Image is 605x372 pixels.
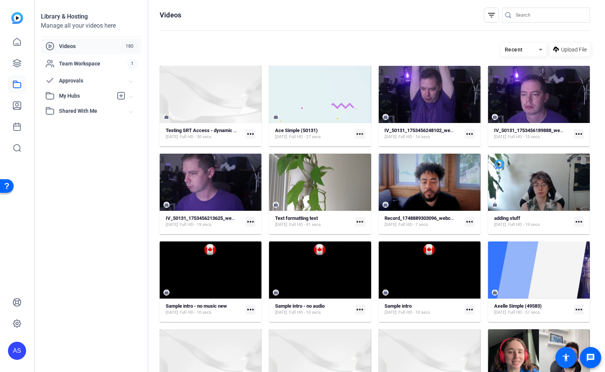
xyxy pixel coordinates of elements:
strong: Text formatting test [275,215,318,221]
img: blue-gradient.svg [11,12,23,24]
div: Manage all your videos here [41,21,142,30]
span: [DATE] [494,222,506,228]
mat-icon: accessibility [561,353,571,362]
mat-icon: more_horiz [246,217,255,227]
mat-icon: more_horiz [465,129,474,139]
input: Search [516,11,584,20]
mat-icon: more_horiz [355,129,365,139]
span: Upload File [561,46,587,54]
div: AS [8,342,26,360]
a: IV_50131_1753456213625_webcam[DATE]Full HD - 19 secs [166,215,243,228]
span: 180 [122,42,137,50]
span: [DATE] [166,310,178,316]
span: Full HD - 10 secs [289,310,321,316]
span: Shared With Me [59,107,129,115]
strong: adding stuff [494,215,520,221]
span: [DATE] [494,134,506,140]
span: [DATE] [275,310,287,316]
a: Sample intro - no music new[DATE]Full HD - 10 secs [166,303,243,316]
a: Sample intro - no audio[DATE]Full HD - 10 secs [275,303,352,316]
span: 1 [128,59,137,68]
strong: IV_50131_1753456189888_webcam [494,128,572,133]
mat-icon: more_horiz [574,129,584,139]
div: Library & Hosting [41,12,142,21]
strong: Ace Simple (50131) [275,128,318,133]
mat-expansion-panel-header: Approvals [41,73,142,88]
a: Axelle Simple (49583)[DATE]Full HD - 57 secs [494,303,571,316]
span: [DATE] [385,222,397,228]
mat-icon: message [586,353,595,362]
mat-icon: more_horiz [574,217,584,227]
span: Full HD - 19 secs [508,222,540,228]
span: Videos [59,42,122,50]
span: Full HD - 19 secs [180,222,212,228]
span: [DATE] [385,310,397,316]
span: Full HD - 15 secs [508,134,540,140]
strong: Sample intro - no audio [275,303,325,309]
span: [DATE] [385,134,397,140]
span: Team Workspace [59,60,128,67]
a: Ace Simple (50131)[DATE]Full HD - 27 secs [275,128,352,140]
a: Record_1748889303096_webcam[DATE]Full HD - 7 secs [385,215,462,228]
mat-icon: more_horiz [465,217,474,227]
span: Full HD - 57 secs [508,310,540,316]
span: Full HD - 41 secs [289,222,321,228]
a: adding stuff[DATE]Full HD - 19 secs [494,215,571,228]
mat-icon: more_horiz [246,305,255,314]
span: Full HD - 27 secs [289,134,321,140]
a: IV_50131_1753456189888_webcam[DATE]Full HD - 15 secs [494,128,571,140]
a: Sample intro[DATE]Full HD - 10 secs [385,303,462,316]
span: Full HD - 10 secs [180,310,212,316]
span: Recent [505,47,523,53]
mat-expansion-panel-header: Shared With Me [41,103,142,118]
strong: Record_1748889303096_webcam [385,215,458,221]
span: Full HD - 16 secs [399,134,431,140]
mat-icon: more_horiz [355,305,365,314]
mat-icon: more_horiz [574,305,584,314]
span: Full HD - 7 secs [399,222,428,228]
span: Approvals [59,77,129,85]
h1: Videos [160,11,181,20]
a: IV_50131_1753456248102_webcam[DATE]Full HD - 16 secs [385,128,462,140]
strong: IV_50131_1753456248102_webcam [385,128,463,133]
span: Full HD - 30 secs [180,134,212,140]
strong: IV_50131_1753456213625_webcam [166,215,244,221]
span: [DATE] [166,134,178,140]
strong: Sample intro - no music new [166,303,227,309]
span: [DATE] [494,310,506,316]
span: [DATE] [275,134,287,140]
strong: Axelle Simple (49583) [494,303,542,309]
span: [DATE] [166,222,178,228]
span: Full HD - 10 secs [399,310,431,316]
strong: Sample intro [385,303,412,309]
mat-expansion-panel-header: My Hubs [41,88,142,103]
a: Text formatting test[DATE]Full HD - 41 secs [275,215,352,228]
strong: Testing SRT Access - dynamic captions [166,128,252,133]
mat-icon: more_horiz [246,129,255,139]
mat-icon: filter_list [487,11,496,20]
span: [DATE] [275,222,287,228]
mat-icon: more_horiz [465,305,474,314]
mat-icon: more_horiz [355,217,365,227]
a: Testing SRT Access - dynamic captions[DATE]Full HD - 30 secs [166,128,243,140]
span: My Hubs [59,92,113,100]
button: Upload File [550,43,590,56]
